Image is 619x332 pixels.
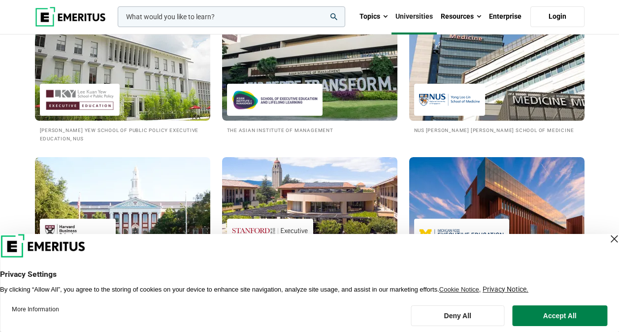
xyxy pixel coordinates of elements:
[409,22,585,134] a: Universities We Work With NUS Yong Loo Lin School of Medicine NUS [PERSON_NAME] [PERSON_NAME] Sch...
[222,157,397,269] a: Universities We Work With Stanford Graduate School of Business Stanford Graduate School of Business
[232,224,308,246] img: Stanford Graduate School of Business
[40,126,205,142] h2: [PERSON_NAME] Yew School of Public Policy Executive Education, NUS
[45,89,115,111] img: Lee Kuan Yew School of Public Policy Executive Education, NUS
[400,17,593,126] img: Universities We Work With
[222,157,397,256] img: Universities We Work With
[35,157,210,269] a: Universities We Work With Harvard Business School Executive Education Harvard Business School Exe...
[409,157,585,256] img: Universities We Work With
[35,22,210,142] a: Universities We Work With Lee Kuan Yew School of Public Policy Executive Education, NUS [PERSON_N...
[222,22,397,121] img: Universities We Work With
[419,89,480,111] img: NUS Yong Loo Lin School of Medicine
[35,22,210,121] img: Universities We Work With
[414,126,580,134] h2: NUS [PERSON_NAME] [PERSON_NAME] School of Medicine
[530,6,585,27] a: Login
[45,224,111,246] img: Harvard Business School Executive Education
[232,89,318,111] img: Asian Institute of Management
[409,157,585,269] a: Universities We Work With Michigan Ross Executive Education [US_STATE] [PERSON_NAME] Executive Ed...
[419,224,505,246] img: Michigan Ross Executive Education
[118,6,345,27] input: woocommerce-product-search-field-0
[35,157,210,256] img: Universities We Work With
[222,22,397,134] a: Universities We Work With Asian Institute of Management The Asian Institute of Management
[227,126,392,134] h2: The Asian Institute of Management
